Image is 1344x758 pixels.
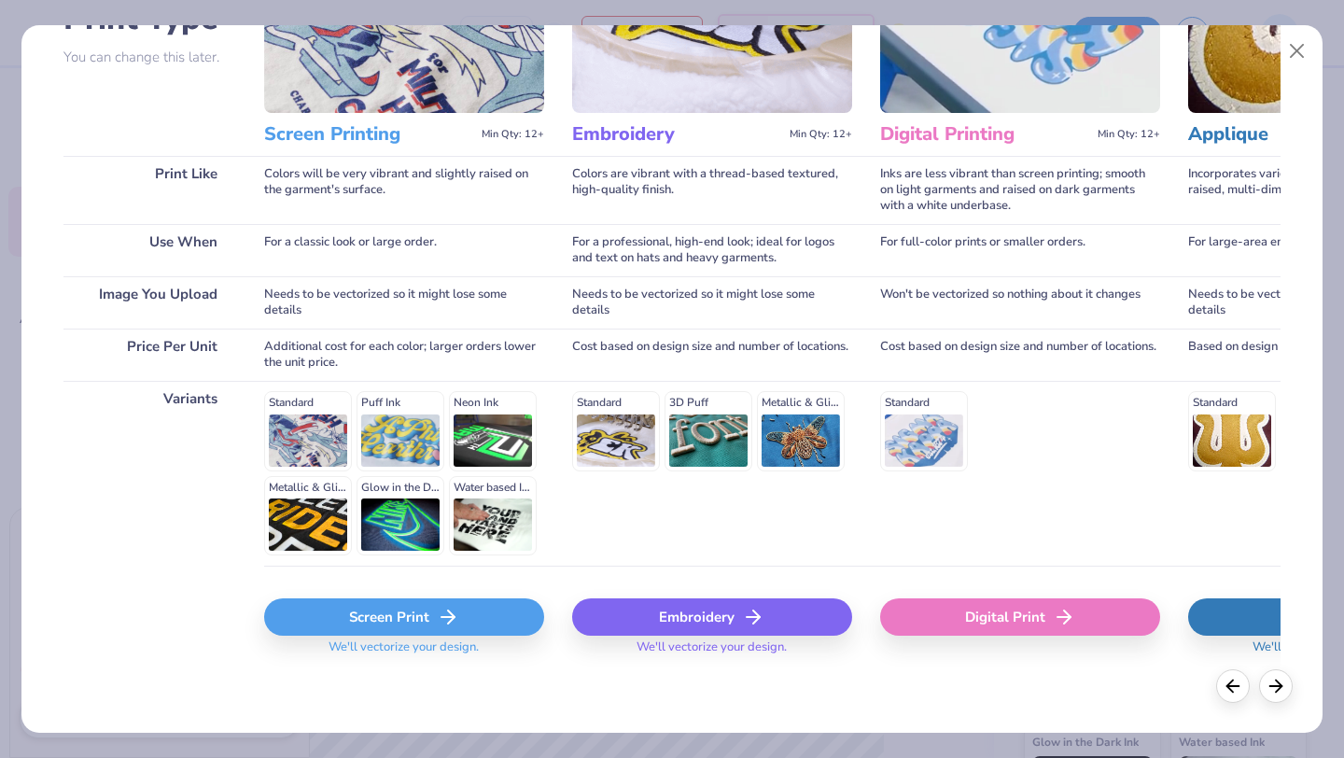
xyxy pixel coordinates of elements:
span: We'll vectorize your design. [629,639,794,667]
div: Digital Print [880,598,1160,636]
div: Variants [63,381,236,566]
h3: Embroidery [572,122,782,147]
div: Use When [63,224,236,276]
div: For a professional, high-end look; ideal for logos and text on hats and heavy garments. [572,224,852,276]
div: Colors are vibrant with a thread-based textured, high-quality finish. [572,156,852,224]
div: Won't be vectorized so nothing about it changes [880,276,1160,329]
span: Min Qty: 12+ [790,128,852,141]
div: Price Per Unit [63,329,236,381]
div: Cost based on design size and number of locations. [880,329,1160,381]
div: Additional cost for each color; larger orders lower the unit price. [264,329,544,381]
div: Screen Print [264,598,544,636]
h3: Screen Printing [264,122,474,147]
h3: Digital Printing [880,122,1090,147]
div: For a classic look or large order. [264,224,544,276]
div: Cost based on design size and number of locations. [572,329,852,381]
div: Needs to be vectorized so it might lose some details [572,276,852,329]
span: Min Qty: 12+ [482,128,544,141]
button: Close [1280,34,1315,69]
div: Image You Upload [63,276,236,329]
span: We'll vectorize your design. [321,639,486,667]
div: Inks are less vibrant than screen printing; smooth on light garments and raised on dark garments ... [880,156,1160,224]
span: Min Qty: 12+ [1098,128,1160,141]
div: Colors will be very vibrant and slightly raised on the garment's surface. [264,156,544,224]
p: You can change this later. [63,49,236,65]
div: Needs to be vectorized so it might lose some details [264,276,544,329]
div: For full-color prints or smaller orders. [880,224,1160,276]
div: Print Like [63,156,236,224]
div: Embroidery [572,598,852,636]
